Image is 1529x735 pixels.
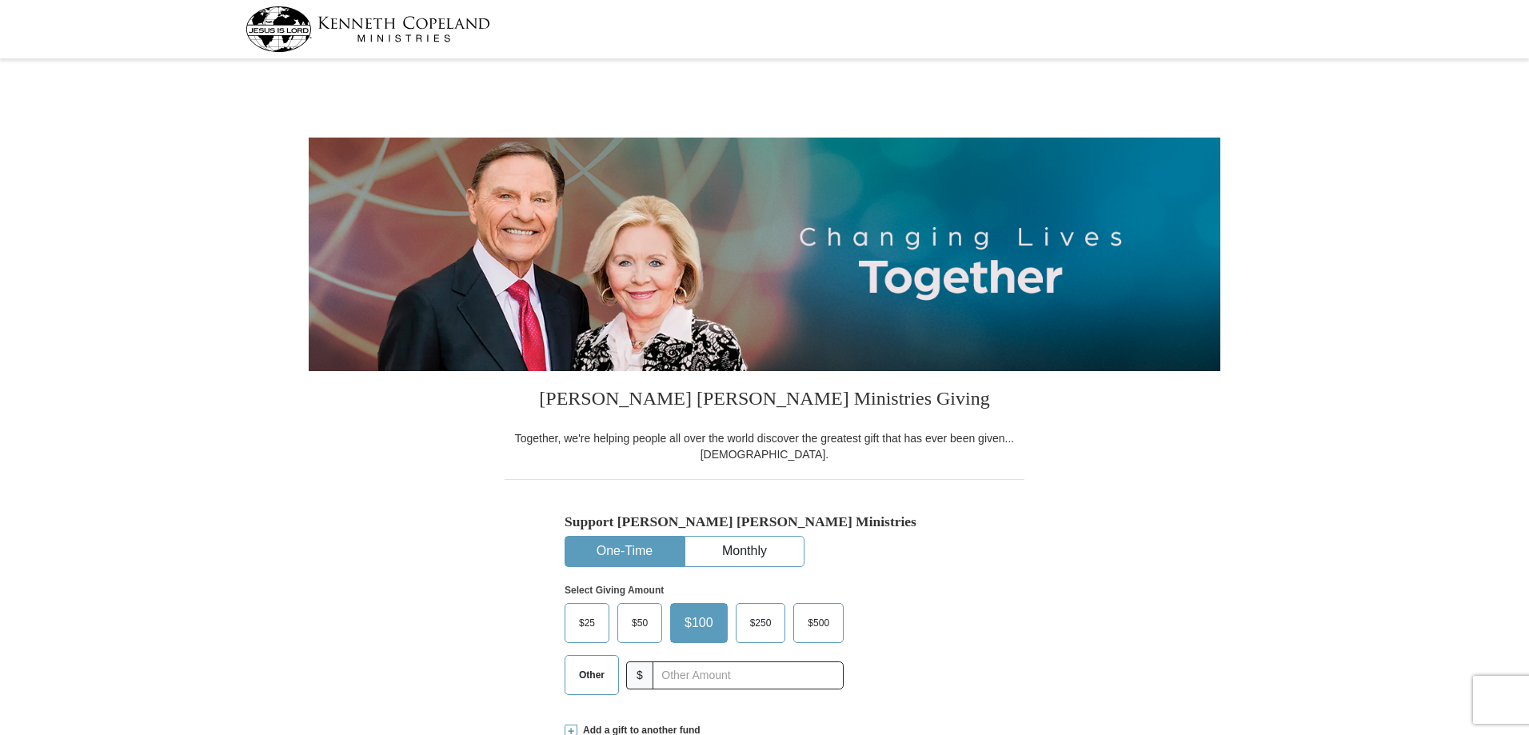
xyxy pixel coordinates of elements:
span: Other [571,663,613,687]
div: Together, we're helping people all over the world discover the greatest gift that has ever been g... [505,430,1024,462]
img: kcm-header-logo.svg [246,6,490,52]
h3: [PERSON_NAME] [PERSON_NAME] Ministries Giving [505,371,1024,430]
span: $25 [571,611,603,635]
button: One-Time [565,537,684,566]
input: Other Amount [653,661,844,689]
h5: Support [PERSON_NAME] [PERSON_NAME] Ministries [565,513,964,530]
button: Monthly [685,537,804,566]
span: $50 [624,611,656,635]
span: $500 [800,611,837,635]
span: $250 [742,611,780,635]
span: $100 [677,611,721,635]
span: $ [626,661,653,689]
strong: Select Giving Amount [565,585,664,596]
